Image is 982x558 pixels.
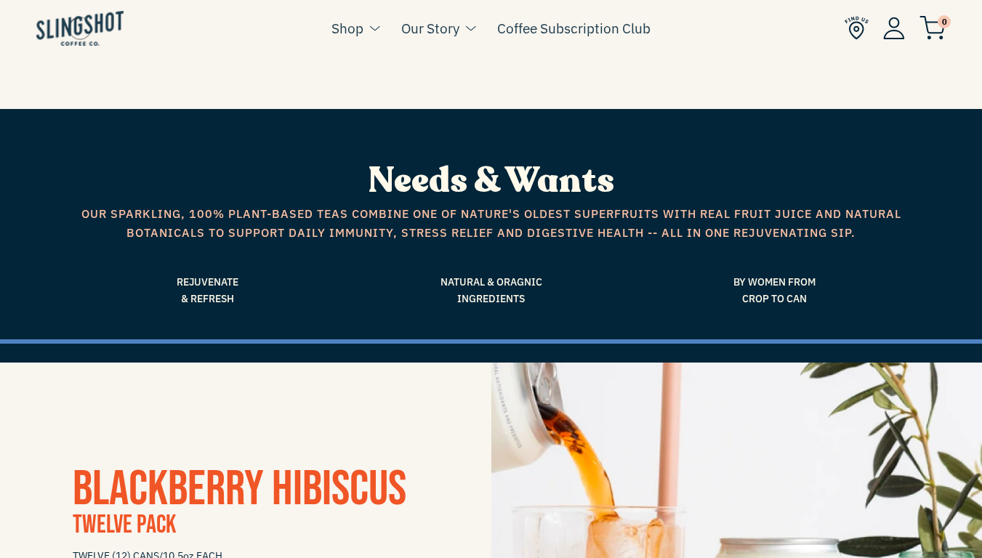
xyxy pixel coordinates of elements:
span: 0 [938,15,951,28]
a: Coffee Subscription Club [497,17,651,39]
img: Find Us [845,16,869,40]
span: Our sparkling, 100% plant-based teas combine one of nature's oldest superfruits with real fruit j... [77,205,906,242]
a: Shop [331,17,363,39]
span: Needs & Wants [368,157,614,204]
span: Natural & Oragnic Ingredients [361,274,622,307]
a: 0 [919,19,946,36]
a: Blackberry Hibiscus [73,460,406,519]
span: Twelve Pack [73,509,176,541]
span: Rejuvenate & Refresh [77,274,339,307]
a: Our Story [401,17,459,39]
img: Account [883,17,905,39]
img: cart [919,16,946,40]
span: By Women From Crop to Can [644,274,906,307]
